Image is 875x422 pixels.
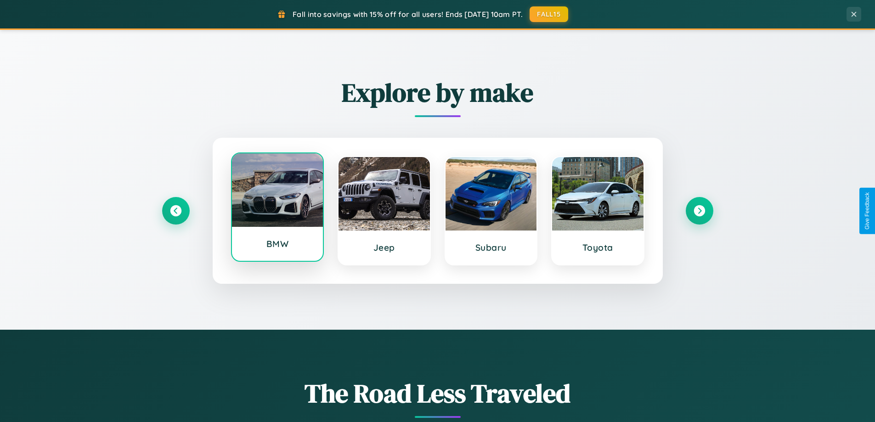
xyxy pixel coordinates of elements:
[530,6,568,22] button: FALL15
[561,242,634,253] h3: Toyota
[348,242,421,253] h3: Jeep
[162,75,713,110] h2: Explore by make
[455,242,528,253] h3: Subaru
[241,238,314,249] h3: BMW
[293,10,523,19] span: Fall into savings with 15% off for all users! Ends [DATE] 10am PT.
[162,376,713,411] h1: The Road Less Traveled
[864,192,870,230] div: Give Feedback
